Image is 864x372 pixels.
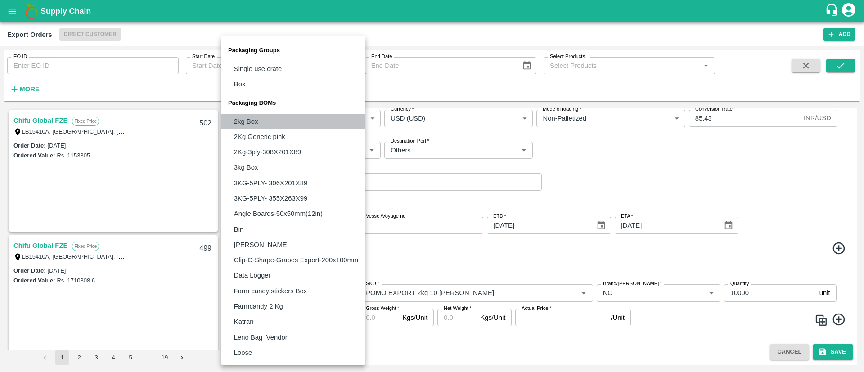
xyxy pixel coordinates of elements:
p: Katran [234,317,254,327]
p: 3kg Box [234,162,258,172]
p: Leno Bag_Vendor [234,332,288,342]
p: Loose [234,348,252,358]
p: [PERSON_NAME] [234,240,289,250]
li: Packaging Groups [221,40,365,61]
p: Data Logger [234,270,271,280]
p: Box [234,79,246,89]
li: Packaging BOMs [221,92,365,114]
p: 2kg Box [234,117,258,126]
p: Farm candy stickers Box [234,286,307,296]
p: 3KG-5PLY- 355X263X99 [234,193,307,203]
p: Angle Boards-50x50mm(12in) [234,209,323,219]
p: Bin [234,224,243,234]
p: 2Kg-3ply-308X201X89 [234,147,301,157]
p: Single use crate [234,64,282,74]
p: 2Kg Generic pink [234,132,285,142]
p: 3KG-5PLY- 306X201X89 [234,178,307,188]
p: Clip-C-Shape-Grapes Export-200x100mm [234,255,358,265]
p: Farmcandy 2 Kg [234,301,283,311]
